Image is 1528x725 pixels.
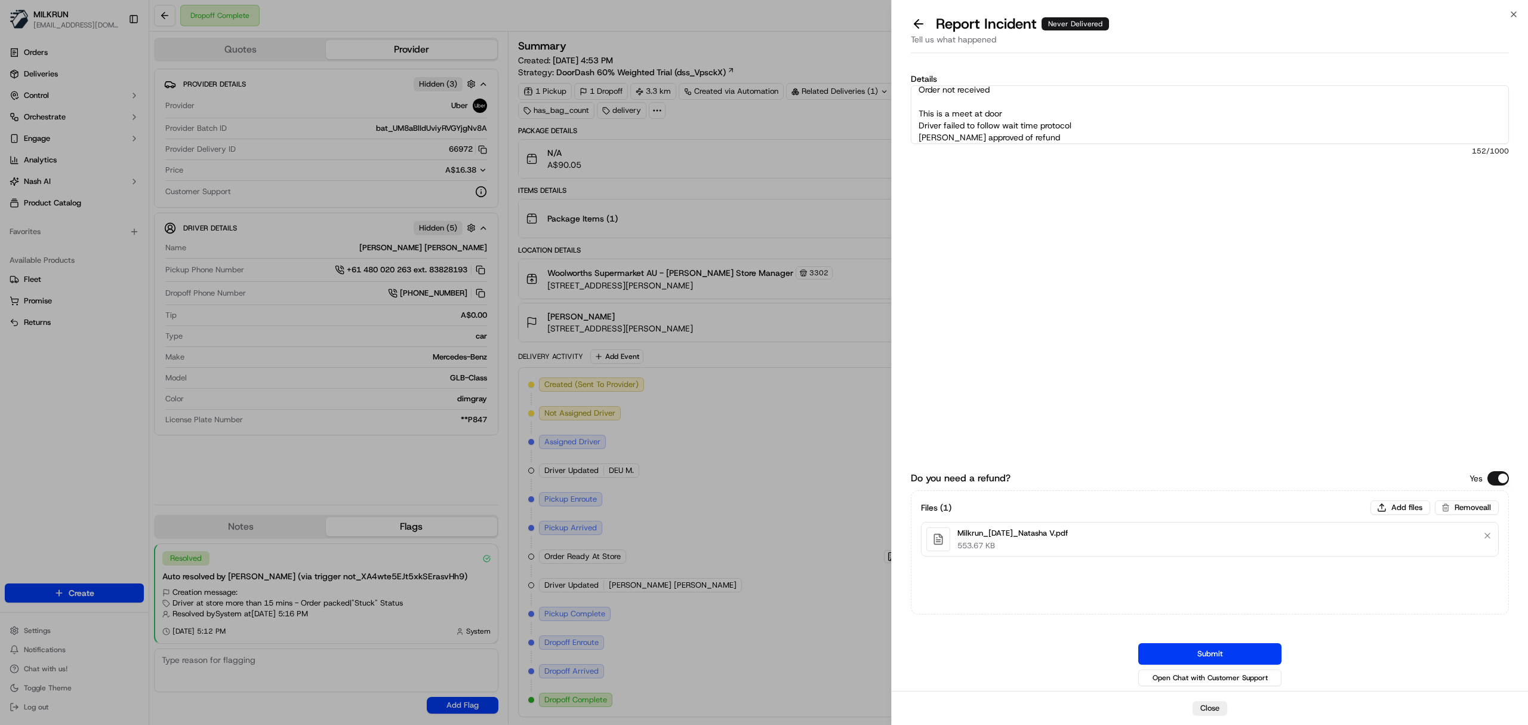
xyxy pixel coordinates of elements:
label: Do you need a refund? [911,471,1011,486]
textarea: Order not received This is a meet at door Driver failed to follow wait time protocol [PERSON_NAME... [911,85,1509,144]
p: 553.67 KB [957,540,1068,551]
button: Removeall [1435,500,1499,515]
button: Remove file [1479,527,1496,544]
button: Open Chat with Customer Support [1138,669,1281,686]
button: Close [1193,701,1227,715]
div: Never Delivered [1042,17,1109,30]
button: Submit [1138,643,1281,665]
p: Milkrun_[DATE]_Natasha V.pdf [957,527,1068,539]
button: Add files [1370,500,1430,515]
p: Yes [1470,472,1483,484]
h3: Files ( 1 ) [921,502,951,514]
span: 152 /1000 [911,146,1509,156]
p: Report Incident [936,14,1109,33]
div: Tell us what happened [911,33,1509,53]
label: Details [911,75,1509,83]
